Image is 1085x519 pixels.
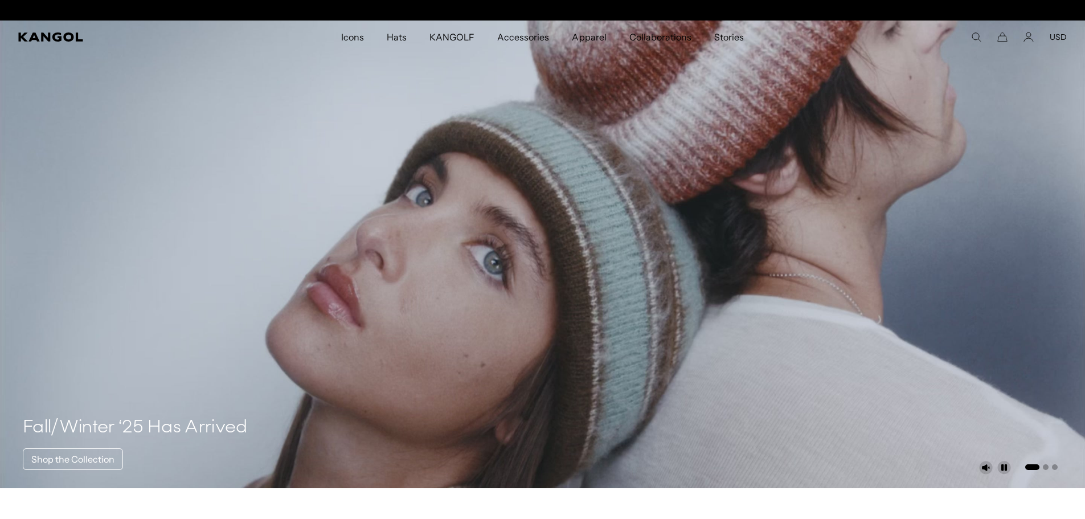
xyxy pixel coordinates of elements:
a: Kangol [18,32,226,42]
a: Hats [375,21,418,54]
h4: Fall/Winter ‘25 Has Arrived [23,416,248,439]
span: Collaborations [629,21,691,54]
a: Accessories [486,21,560,54]
button: Go to slide 1 [1025,464,1039,470]
span: Hats [387,21,407,54]
div: 1 of 2 [425,6,660,15]
button: Pause [997,461,1011,475]
summary: Search here [971,32,981,42]
ul: Select a slide to show [1024,462,1058,471]
div: Announcement [425,6,660,15]
slideshow-component: Announcement bar [425,6,660,15]
button: Go to slide 2 [1043,464,1049,470]
button: Unmute [979,461,993,475]
span: Stories [714,21,744,54]
button: Cart [997,32,1008,42]
a: Collaborations [618,21,703,54]
a: Apparel [560,21,617,54]
a: Icons [330,21,375,54]
span: Apparel [572,21,606,54]
button: USD [1050,32,1067,42]
span: Icons [341,21,364,54]
a: Stories [703,21,755,54]
span: Accessories [497,21,549,54]
a: Shop the Collection [23,448,123,470]
a: Account [1023,32,1034,42]
button: Go to slide 3 [1052,464,1058,470]
a: KANGOLF [418,21,486,54]
span: KANGOLF [429,21,474,54]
